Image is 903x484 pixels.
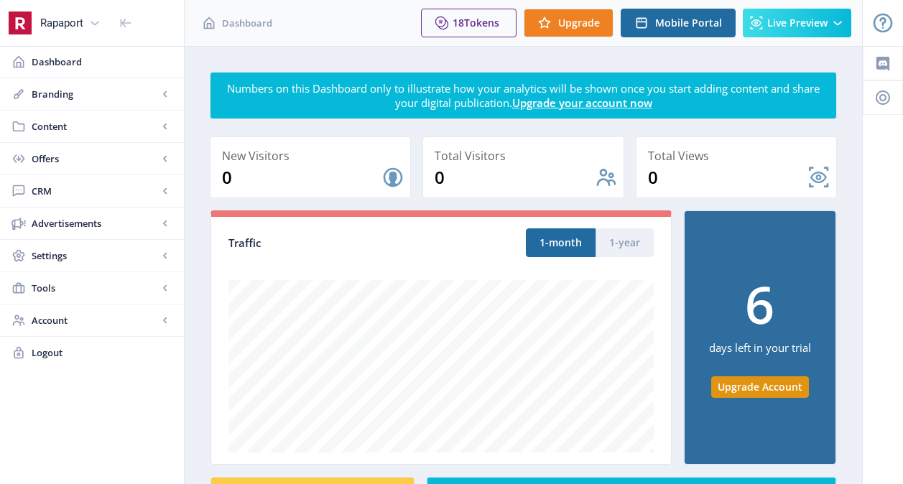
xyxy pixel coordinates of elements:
[9,11,32,34] img: properties.app_icon.png
[32,152,158,166] span: Offers
[435,146,617,166] div: Total Visitors
[655,17,722,29] span: Mobile Portal
[558,17,600,29] span: Upgrade
[709,330,811,376] div: days left in your trial
[40,7,83,39] div: Rapaport
[222,16,272,30] span: Dashboard
[32,345,172,360] span: Logout
[32,184,158,198] span: CRM
[222,146,404,166] div: New Visitors
[743,9,851,37] button: Live Preview
[222,81,825,110] div: Numbers on this Dashboard only to illustrate how your analytics will be shown once you start addi...
[32,87,158,101] span: Branding
[648,146,830,166] div: Total Views
[421,9,517,37] button: 18Tokens
[526,228,596,257] button: 1-month
[32,281,158,295] span: Tools
[228,235,441,251] div: Traffic
[524,9,613,37] button: Upgrade
[596,228,654,257] button: 1-year
[32,216,158,231] span: Advertisements
[512,96,652,110] a: Upgrade your account now
[711,376,809,398] button: Upgrade Account
[32,119,158,134] span: Content
[767,17,828,29] span: Live Preview
[464,16,499,29] span: Tokens
[32,248,158,263] span: Settings
[745,278,774,330] div: 6
[32,55,172,69] span: Dashboard
[621,9,736,37] button: Mobile Portal
[222,166,381,189] div: 0
[435,166,594,189] div: 0
[648,166,807,189] div: 0
[32,313,158,327] span: Account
